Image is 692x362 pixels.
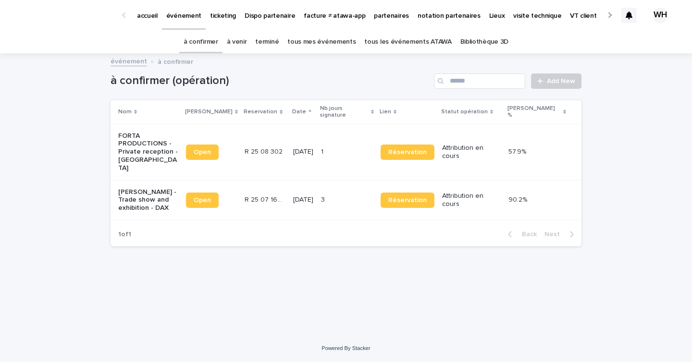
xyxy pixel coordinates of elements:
[380,107,391,117] p: Lien
[111,124,581,180] tr: FORTA PRODUCTIONS - Private reception - [GEOGRAPHIC_DATA]OpenR 25 08 302R 25 08 302 [DATE]11 Rése...
[442,144,500,160] p: Attribution en cours
[255,31,279,53] a: terminé
[321,345,370,351] a: Powered By Stacker
[118,132,178,172] p: FORTA PRODUCTIONS - Private reception - [GEOGRAPHIC_DATA]
[500,230,541,239] button: Back
[118,188,178,212] p: [PERSON_NAME] - Trade show and exhibition - DAX
[245,194,287,204] p: R 25 07 1608
[194,197,211,204] span: Open
[158,56,193,66] p: à confirmer
[185,107,233,117] p: [PERSON_NAME]
[194,149,211,156] span: Open
[508,194,529,204] p: 90.2%
[441,107,488,117] p: Statut opération
[321,194,327,204] p: 3
[388,197,427,204] span: Réservation
[245,146,284,156] p: R 25 08 302
[293,196,313,204] p: [DATE]
[508,146,528,156] p: 57.9%
[388,149,427,156] span: Réservation
[227,31,247,53] a: à venir
[434,73,525,89] input: Search
[442,192,500,208] p: Attribution en cours
[293,148,313,156] p: [DATE]
[381,145,434,160] a: Réservation
[320,103,369,121] p: Nb jours signature
[544,231,566,238] span: Next
[460,31,508,53] a: Bibliothèque 3D
[547,78,575,84] span: Add New
[186,193,219,208] a: Open
[653,8,668,23] div: WH
[184,31,218,53] a: à confirmer
[287,31,356,53] a: tous mes événements
[111,180,581,220] tr: [PERSON_NAME] - Trade show and exhibition - DAXOpenR 25 07 1608R 25 07 1608 [DATE]33 RéservationA...
[186,145,219,160] a: Open
[19,6,112,25] img: Ls34BcGeRexTGTNfXpUC
[292,107,306,117] p: Date
[321,146,325,156] p: 1
[111,55,147,66] a: événement
[541,230,581,239] button: Next
[118,107,132,117] p: Nom
[244,107,277,117] p: Reservation
[531,73,581,89] a: Add New
[111,74,430,88] h1: à confirmer (opération)
[381,193,434,208] a: Réservation
[516,231,537,238] span: Back
[364,31,451,53] a: tous les événements ATAWA
[111,223,139,246] p: 1 of 1
[507,103,561,121] p: [PERSON_NAME] %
